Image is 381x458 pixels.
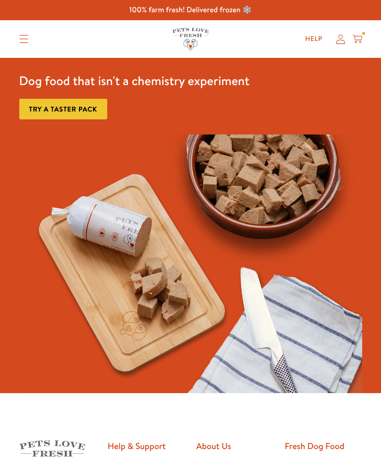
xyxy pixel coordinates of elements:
img: Fussy [19,134,362,393]
summary: Translation missing: en.sections.header.menu [12,27,36,51]
h3: Dog food that isn't a chemistry experiment [19,73,250,89]
h2: Fresh Dog Food [285,440,362,451]
a: Try a taster pack [19,99,107,120]
h2: About Us [196,440,273,451]
a: Help [298,30,330,48]
h2: Help & Support [108,440,185,451]
img: Pets Love Fresh [172,28,209,50]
